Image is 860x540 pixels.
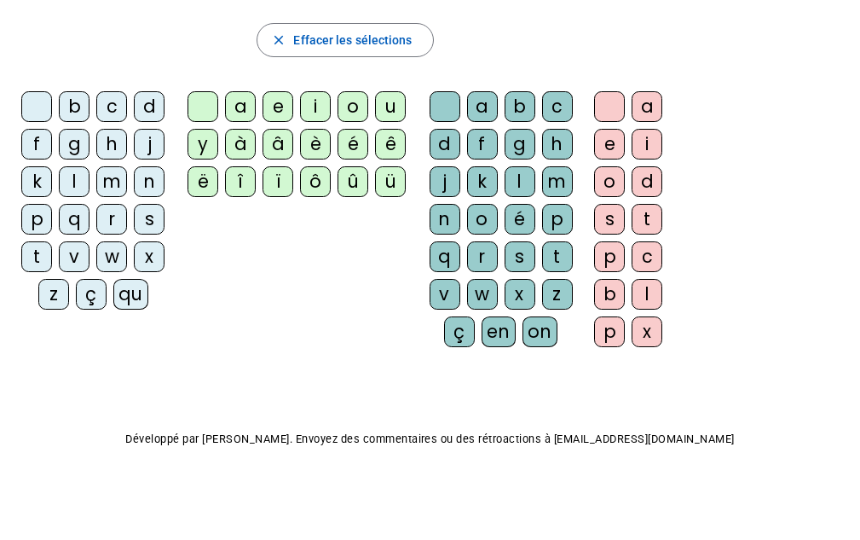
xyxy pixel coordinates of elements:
div: b [59,91,89,122]
div: a [225,91,256,122]
div: t [21,241,52,272]
div: p [594,241,625,272]
div: t [542,241,573,272]
div: l [632,279,662,310]
div: z [38,279,69,310]
div: h [542,129,573,160]
div: d [430,129,460,160]
div: r [96,204,127,235]
div: j [430,166,460,197]
div: e [263,91,293,122]
div: i [300,91,331,122]
div: x [505,279,535,310]
div: qu [113,279,148,310]
mat-icon: close [271,32,286,48]
div: g [59,129,89,160]
div: x [632,316,662,347]
div: é [338,129,368,160]
div: à [225,129,256,160]
div: x [134,241,164,272]
div: r [467,241,498,272]
div: b [505,91,535,122]
div: f [467,129,498,160]
div: è [300,129,331,160]
div: v [430,279,460,310]
div: a [467,91,498,122]
div: f [21,129,52,160]
div: s [594,204,625,235]
div: n [134,166,164,197]
div: c [632,241,662,272]
div: p [21,204,52,235]
div: ï [263,166,293,197]
div: s [134,204,164,235]
div: k [21,166,52,197]
div: s [505,241,535,272]
div: l [59,166,89,197]
div: e [594,129,625,160]
div: on [522,316,557,347]
div: i [632,129,662,160]
button: Effacer les sélections [257,23,433,57]
div: d [134,91,164,122]
div: ô [300,166,331,197]
div: q [59,204,89,235]
div: z [542,279,573,310]
div: w [96,241,127,272]
div: c [96,91,127,122]
div: û [338,166,368,197]
p: Développé par [PERSON_NAME]. Envoyez des commentaires ou des rétroactions à [EMAIL_ADDRESS][DOMAI... [14,429,846,450]
div: h [96,129,127,160]
span: Effacer les sélections [293,30,412,50]
div: t [632,204,662,235]
div: ç [444,316,475,347]
div: o [467,204,498,235]
div: g [505,129,535,160]
div: o [594,166,625,197]
div: n [430,204,460,235]
div: a [632,91,662,122]
div: é [505,204,535,235]
div: c [542,91,573,122]
div: w [467,279,498,310]
div: m [96,166,127,197]
div: î [225,166,256,197]
div: j [134,129,164,160]
div: ë [188,166,218,197]
div: ê [375,129,406,160]
div: v [59,241,89,272]
div: en [482,316,516,347]
div: â [263,129,293,160]
div: p [542,204,573,235]
div: u [375,91,406,122]
div: m [542,166,573,197]
div: ç [76,279,107,310]
div: o [338,91,368,122]
div: b [594,279,625,310]
div: y [188,129,218,160]
div: d [632,166,662,197]
div: l [505,166,535,197]
div: q [430,241,460,272]
div: ü [375,166,406,197]
div: p [594,316,625,347]
div: k [467,166,498,197]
